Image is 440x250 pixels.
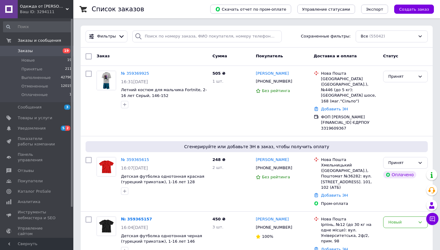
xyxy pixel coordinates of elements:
[88,144,425,150] span: Сгенерируйте или добавьте ЭН в заказ, чтобы получить оплату
[388,160,415,166] div: Принят
[65,66,71,72] span: 211
[215,6,286,12] span: Скачать отчет по пром-оплате
[321,216,378,222] div: Нова Пошта
[3,21,72,32] input: Поиск
[212,54,227,58] span: Сумма
[61,75,71,80] span: 42796
[97,216,116,236] a: Фото товару
[18,209,57,220] span: Инструменты вебмастера и SEO
[256,157,289,163] a: [PERSON_NAME]
[262,175,290,179] span: Без рейтинга
[321,71,378,76] div: Нова Пошта
[210,5,291,14] button: Скачать отчет по пром-оплате
[212,71,226,76] span: 505 ₴
[361,34,368,39] span: Все
[21,66,42,72] span: Принятые
[97,71,116,90] a: Фото товару
[255,223,293,231] div: [PHONE_NUMBER]
[18,105,42,110] span: Сообщения
[121,157,149,162] a: № 359365615
[18,48,33,54] span: Заказы
[426,213,438,225] button: Чат с покупателем
[394,5,434,14] button: Создать заказ
[388,7,434,11] a: Создать заказ
[321,107,348,111] a: Добавить ЭН
[388,219,415,226] div: Новый
[321,222,378,244] div: Ірпінь, №12 (до 30 кг на одне місце): вул. Університетська, 2ф/2, прим. 98
[256,54,283,58] span: Покупатель
[97,54,110,58] span: Заказ
[69,92,71,98] span: 1
[321,193,348,198] a: Добавить ЭН
[321,76,378,104] div: [GEOGRAPHIC_DATA] ([GEOGRAPHIC_DATA].), №446 (до 5 кг): [GEOGRAPHIC_DATA] шосе, 168 (маг."Сільпо")
[67,58,71,63] span: 19
[369,34,385,38] span: (55042)
[21,75,51,80] span: Выполненные
[399,7,429,12] span: Создать заказ
[383,54,398,58] span: Статус
[212,217,226,221] span: 450 ₴
[121,79,148,84] span: 16:31[DATE]
[301,34,351,39] span: Сохраненные фильтры:
[212,165,223,170] span: 2 шт.
[262,88,290,93] span: Без рейтинга
[121,174,204,184] a: Детская футболка однотонная красная (турецкий трикотаж), 1-16 лет 128
[97,157,116,176] img: Фото товару
[18,152,57,163] span: Панель управления
[256,216,289,222] a: [PERSON_NAME]
[61,126,66,131] span: 5
[18,189,51,194] span: Каталог ProSale
[18,136,57,147] span: Показатели работы компании
[255,77,293,85] div: [PHONE_NUMBER]
[97,71,116,90] img: Фото товару
[132,30,282,42] input: Поиск по номеру заказа, ФИО покупателя, номеру телефона, Email, номеру накладной
[314,54,357,58] span: Доставка и оплата
[121,87,207,98] a: Летний костюм для мальчика Fortnite, 2-16 лет Серый, 146-152
[212,79,223,84] span: 1 шт.
[212,157,226,162] span: 248 ₴
[366,7,383,12] span: Экспорт
[321,114,378,131] div: ФОП [PERSON_NAME] [FINANCIAL_ID] ЄДРПОУ 3319609367
[361,5,388,14] button: Экспорт
[97,219,116,233] img: Фото товару
[18,199,40,205] span: Аналитика
[18,38,61,43] span: Заказы и сообщения
[65,126,70,131] span: 2
[21,84,48,89] span: Отмененные
[321,162,378,190] div: Хмельницький ([GEOGRAPHIC_DATA].), Поштомат №36282: вул. [STREET_ADDRESS]. 101, 102 (АТБ)
[18,115,52,121] span: Товары и услуги
[20,4,66,9] span: Одежда от Антона
[21,92,48,98] span: Оплаченные
[321,201,378,206] div: Пром-оплата
[20,9,73,15] div: Ваш ID: 3294111
[18,126,46,131] span: Уведомления
[297,5,355,14] button: Управление статусами
[97,34,116,39] span: Фильтры
[255,164,293,172] div: [PHONE_NUMBER]
[383,171,416,178] div: Оплачено
[92,5,144,13] h1: Список заказов
[121,217,152,221] a: № 359365157
[256,71,289,77] a: [PERSON_NAME]
[18,178,43,184] span: Покупатели
[97,157,116,177] a: Фото товару
[61,84,71,89] span: 12015
[18,168,34,173] span: Отзывы
[121,225,148,230] span: 16:04[DATE]
[18,226,57,237] span: Управление сайтом
[121,166,148,170] span: 16:07[DATE]
[121,71,149,76] a: № 359369925
[63,48,70,53] span: 19
[121,234,202,244] a: Детская футболка однотонная черная (турецкий трикотаж), 1-16 лет 146
[21,58,35,63] span: Новые
[302,7,350,12] span: Управление статусами
[212,225,223,229] span: 3 шт.
[388,73,415,80] div: Принят
[64,105,70,110] span: 3
[262,234,273,239] span: 100%
[321,157,378,162] div: Нова Пошта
